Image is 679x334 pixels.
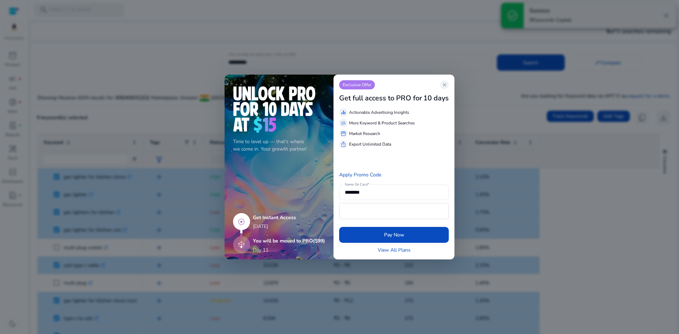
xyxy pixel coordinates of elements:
[345,182,367,187] mat-label: Name On Card
[339,171,381,178] a: Apply Promo Code
[349,109,409,116] p: Actionable Advertising Insights
[341,131,346,136] span: storefront
[339,227,449,243] button: Pay Now
[339,94,422,102] h3: Get full access to PRO for
[349,120,415,126] p: More Keyword & Product Searches
[349,130,380,137] p: Market Research
[341,120,346,126] span: manage_search
[233,138,325,153] p: Time to level up — that's where we come in. Your growth partner!
[253,223,325,230] p: [DATE]
[313,238,325,244] span: ($99)
[341,110,346,115] span: equalizer
[343,204,445,218] iframe: Secure payment input frame
[442,82,447,88] span: close
[339,80,375,89] p: Exclusive Offer
[349,141,391,147] p: Export Unlimited Data
[384,231,404,239] span: Pay Now
[423,94,449,102] h3: 10 days
[341,141,346,147] span: ios_share
[253,246,268,254] p: Day 11
[253,238,325,244] h5: You will be moved to PRO
[378,246,411,254] a: View All Plans
[253,215,325,221] h5: Get Instant Access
